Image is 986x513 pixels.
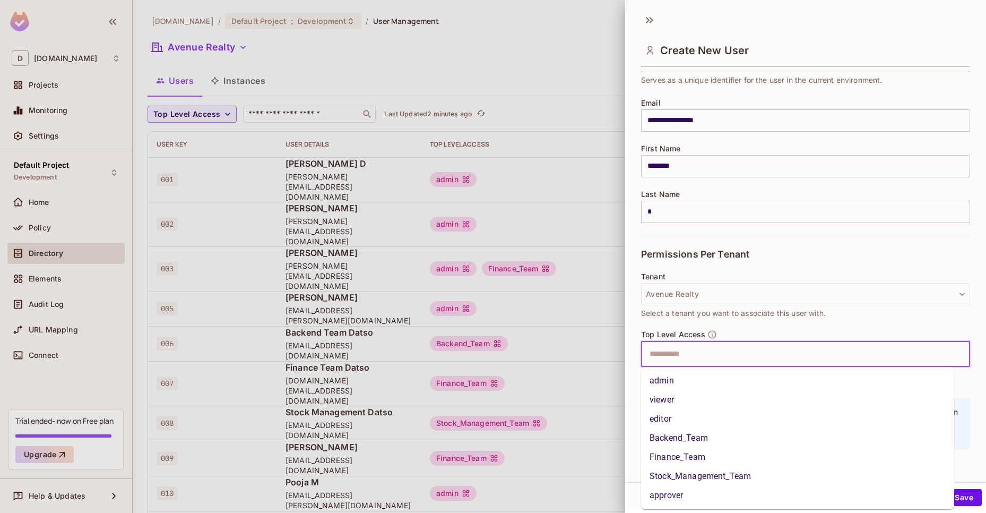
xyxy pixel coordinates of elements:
[641,371,954,390] li: admin
[641,448,954,467] li: Finance_Team
[641,99,661,107] span: Email
[660,44,749,57] span: Create New User
[641,74,883,86] span: Serves as a unique identifier for the user in the current environment.
[964,353,966,355] button: Close
[641,429,954,448] li: Backend_Team
[641,409,954,429] li: editor
[641,283,970,305] button: Avenue Realty
[641,486,954,505] li: approver
[641,272,665,281] span: Tenant
[946,489,982,506] button: Save
[641,249,749,260] span: Permissions Per Tenant
[641,467,954,486] li: Stock_Management_Team
[641,144,681,153] span: First Name
[641,307,826,319] span: Select a tenant you want to associate this user with.
[641,190,680,199] span: Last Name
[641,390,954,409] li: viewer
[641,330,705,339] span: Top Level Access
